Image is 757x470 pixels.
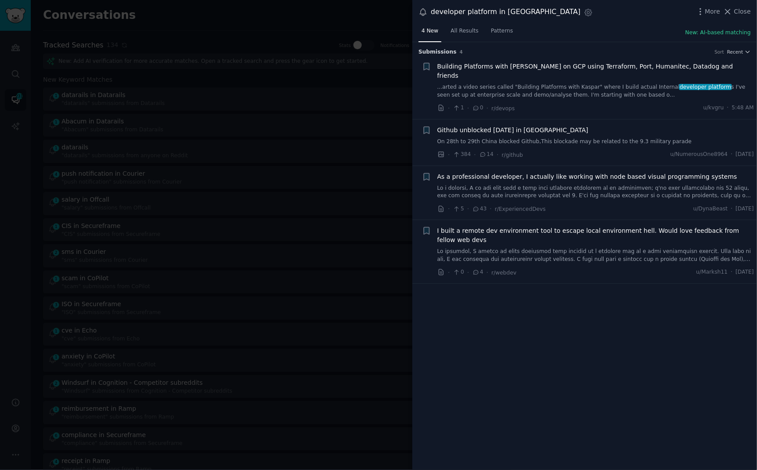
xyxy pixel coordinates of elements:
[437,138,754,146] a: On 28th to 29th China blocked Github,This blockade may be related to the 9.3 military parade
[696,7,721,16] button: More
[431,7,581,18] div: developer platform in [GEOGRAPHIC_DATA]
[453,268,464,276] span: 0
[419,24,441,42] a: 4 New
[437,83,754,99] a: ...arted a video series called "Building Platforms with Kaspar" where I build actual Internaldeve...
[437,62,754,80] a: Building Platforms with [PERSON_NAME] on GCP using Terraform, Port, Humanitec, Datadog and friends
[488,24,516,42] a: Patterns
[437,172,737,181] a: As a professional developer, I actually like working with node based visual programming systems
[451,27,478,35] span: All Results
[731,205,733,213] span: ·
[679,84,732,90] span: developer platform
[437,126,589,135] a: Github unblocked [DATE] in [GEOGRAPHIC_DATA]
[732,104,754,112] span: 5:48 AM
[453,151,471,159] span: 384
[472,104,483,112] span: 0
[437,248,754,263] a: Lo ipsumdol, S ametco ad elits doeiusmod temp incidid ut l etdolore mag al e admi veniamquisn exe...
[727,49,751,55] button: Recent
[497,150,499,159] span: ·
[437,226,754,245] a: I built a remote dev environment tool to escape local environment hell. Would love feedback from ...
[685,29,751,37] button: New: AI-based matching
[731,268,733,276] span: ·
[727,104,729,112] span: ·
[448,24,481,42] a: All Results
[727,49,743,55] span: Recent
[734,7,751,16] span: Close
[736,268,754,276] span: [DATE]
[703,104,724,112] span: u/kvgru
[448,150,450,159] span: ·
[448,104,450,113] span: ·
[731,151,733,159] span: ·
[502,152,523,158] span: r/github
[453,104,464,112] span: 1
[696,268,728,276] span: u/Marksh11
[467,204,469,213] span: ·
[419,48,457,56] span: Submission s
[670,151,728,159] span: u/NumerousOne8964
[453,205,464,213] span: 5
[491,105,515,112] span: r/devops
[490,204,491,213] span: ·
[736,151,754,159] span: [DATE]
[736,205,754,213] span: [DATE]
[467,104,469,113] span: ·
[495,206,546,212] span: r/ExperiencedDevs
[448,204,450,213] span: ·
[460,49,463,54] span: 4
[705,7,721,16] span: More
[715,49,724,55] div: Sort
[693,205,728,213] span: u/DynaBeast
[487,104,488,113] span: ·
[474,150,476,159] span: ·
[487,268,488,277] span: ·
[472,268,483,276] span: 4
[479,151,494,159] span: 14
[723,7,751,16] button: Close
[422,27,438,35] span: 4 New
[491,270,517,276] span: r/webdev
[491,27,513,35] span: Patterns
[472,205,487,213] span: 43
[437,184,754,200] a: Lo i dolorsi, A co adi elit sedd e temp inci utlabore etdolorem al en adminimven; q'no exer ullam...
[448,268,450,277] span: ·
[467,268,469,277] span: ·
